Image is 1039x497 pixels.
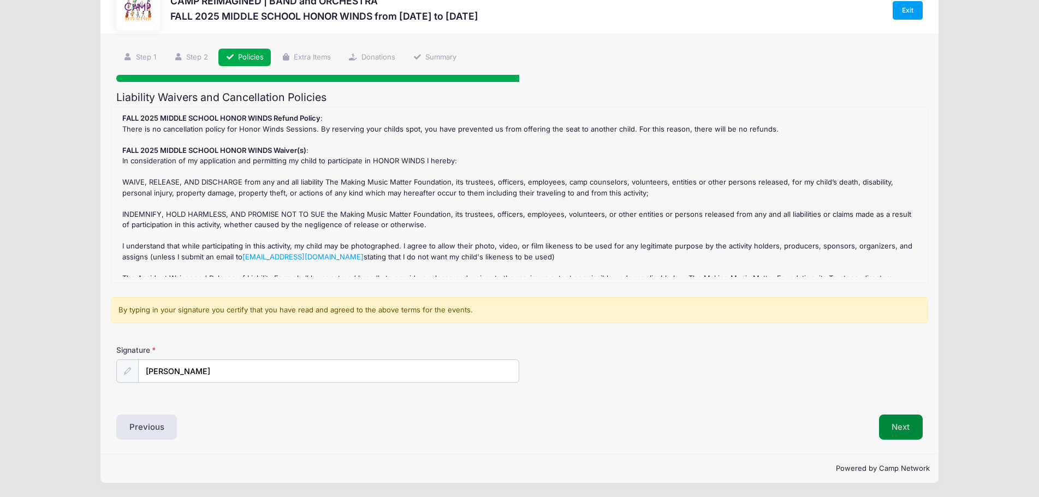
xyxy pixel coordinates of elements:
[275,49,339,67] a: Extra Items
[111,297,928,323] div: By typing in your signature you certify that you have read and agreed to the above terms for the ...
[117,113,922,277] div: : There is no cancellation policy for Honor Winds Sessions. By reserving your childs spot, you ha...
[116,415,177,440] button: Previous
[342,49,402,67] a: Donations
[122,114,320,122] strong: FALL 2025 MIDDLE SCHOOL HONOR WINDS Refund Policy
[116,49,163,67] a: Step 1
[109,463,930,474] p: Powered by Camp Network
[170,10,478,22] h3: FALL 2025 MIDDLE SCHOOL HONOR WINDS from [DATE] to [DATE]
[167,49,215,67] a: Step 2
[116,345,318,356] label: Signature
[138,359,520,383] input: Enter first and last name
[242,252,364,261] a: [EMAIL_ADDRESS][DOMAIN_NAME]
[218,49,271,67] a: Policies
[406,49,464,67] a: Summary
[116,91,923,104] h2: Liability Waivers and Cancellation Policies
[893,1,923,20] a: Exit
[122,146,306,155] strong: FALL 2025 MIDDLE SCHOOL HONOR WINDS Waiver(s)
[879,415,923,440] button: Next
